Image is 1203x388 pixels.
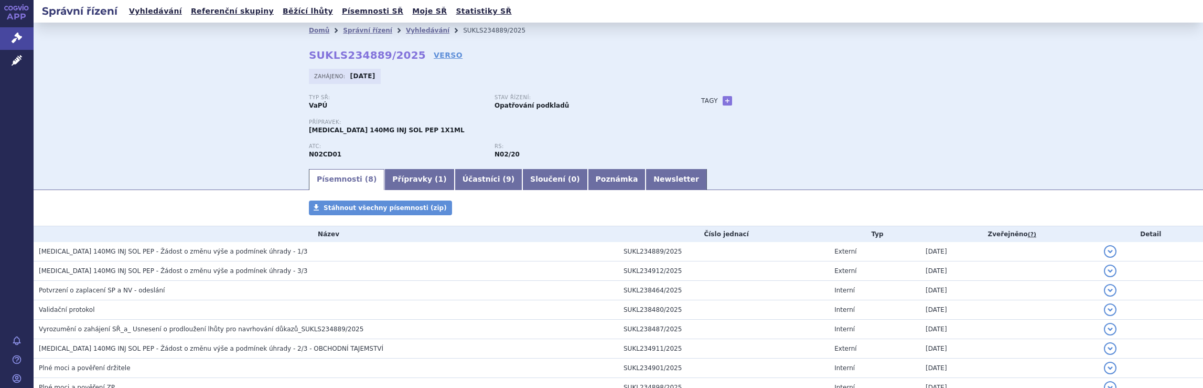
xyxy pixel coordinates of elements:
[618,359,829,378] td: SUKL234901/2025
[920,359,1099,378] td: [DATE]
[618,320,829,339] td: SUKL238487/2025
[1028,231,1036,238] abbr: (?)
[834,345,856,352] span: Externí
[309,201,452,215] a: Stáhnout všechny písemnosti (zip)
[506,175,511,183] span: 9
[618,261,829,281] td: SUKL234912/2025
[39,364,131,372] span: Plné moci a pověření držitele
[384,169,454,190] a: Přípravky (1)
[1104,245,1116,258] button: detail
[618,339,829,359] td: SUKL234911/2025
[920,281,1099,300] td: [DATE]
[34,4,126,18] h2: Správní řízení
[280,4,336,18] a: Běžící lhůty
[309,119,680,125] p: Přípravek:
[834,364,855,372] span: Interní
[495,151,520,158] strong: monoklonální protilátky – antimigrenika
[920,226,1099,242] th: Zveřejněno
[1104,265,1116,277] button: detail
[495,95,670,101] p: Stav řízení:
[834,287,855,294] span: Interní
[463,23,539,38] li: SUKLS234889/2025
[350,72,375,80] strong: [DATE]
[920,300,1099,320] td: [DATE]
[522,169,587,190] a: Sloučení (0)
[309,143,484,150] p: ATC:
[701,95,718,107] h3: Tagy
[1104,284,1116,297] button: detail
[188,4,277,18] a: Referenční skupiny
[39,306,95,313] span: Validační protokol
[406,27,449,34] a: Vyhledávání
[646,169,707,190] a: Newsletter
[309,169,384,190] a: Písemnosti (8)
[453,4,514,18] a: Statistiky SŘ
[834,326,855,333] span: Interní
[438,175,444,183] span: 1
[1104,323,1116,335] button: detail
[834,248,856,255] span: Externí
[495,143,670,150] p: RS:
[309,49,426,61] strong: SUKLS234889/2025
[39,267,307,275] span: AIMOVIG 140MG INJ SOL PEP - Žádost o změnu výše a podmínek úhrady - 3/3
[324,204,447,212] span: Stáhnout všechny písemnosti (zip)
[309,102,327,109] strong: VaPÚ
[618,281,829,300] td: SUKL238464/2025
[920,320,1099,339] td: [DATE]
[920,261,1099,281] td: [DATE]
[39,248,307,255] span: AIMOVIG 140MG INJ SOL PEP - Žádost o změnu výše a podmínek úhrady - 1/3
[314,72,347,80] span: Zahájeno:
[920,339,1099,359] td: [DATE]
[368,175,373,183] span: 8
[588,169,646,190] a: Poznámka
[339,4,406,18] a: Písemnosti SŘ
[1104,342,1116,355] button: detail
[834,306,855,313] span: Interní
[343,27,392,34] a: Správní řízení
[409,4,450,18] a: Moje SŘ
[309,95,484,101] p: Typ SŘ:
[723,96,732,106] a: +
[309,151,341,158] strong: ERENUMAB
[920,242,1099,261] td: [DATE]
[495,102,569,109] strong: Opatřování podkladů
[434,50,463,60] a: VERSO
[571,175,576,183] span: 0
[309,27,329,34] a: Domů
[34,226,618,242] th: Název
[1104,303,1116,316] button: detail
[309,127,465,134] span: [MEDICAL_DATA] 140MG INJ SOL PEP 1X1ML
[39,326,363,333] span: Vyrozumění o zahájení SŘ_a_ Usnesení o prodloužení lhůty pro navrhování důkazů_SUKLS234889/2025
[834,267,856,275] span: Externí
[1104,362,1116,374] button: detail
[455,169,522,190] a: Účastníci (9)
[39,345,383,352] span: AIMOVIG 140MG INJ SOL PEP - Žádost o změnu výše a podmínek úhrady - 2/3 - OBCHODNÍ TAJEMSTVÍ
[39,287,165,294] span: Potvrzení o zaplacení SP a NV - odeslání
[829,226,920,242] th: Typ
[618,226,829,242] th: Číslo jednací
[1099,226,1203,242] th: Detail
[618,242,829,261] td: SUKL234889/2025
[126,4,185,18] a: Vyhledávání
[618,300,829,320] td: SUKL238480/2025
